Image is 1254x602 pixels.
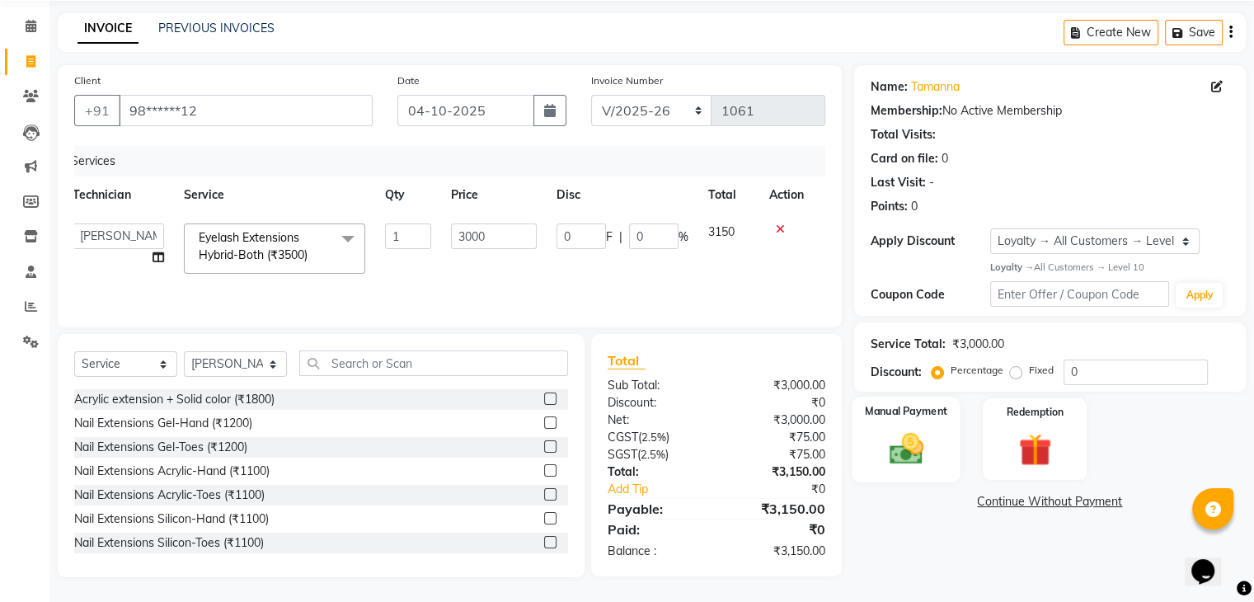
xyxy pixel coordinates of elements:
[74,534,264,552] div: Nail Extensions Silicon-Toes (₹1100)
[698,176,759,214] th: Total
[942,150,948,167] div: 0
[1185,536,1238,586] iframe: chat widget
[595,429,716,446] div: ( )
[158,21,275,35] a: PREVIOUS INVOICES
[299,350,568,376] input: Search or Scan
[1165,20,1223,45] button: Save
[708,224,735,239] span: 3150
[595,543,716,560] div: Balance :
[679,228,688,246] span: %
[716,429,838,446] div: ₹75.00
[716,412,838,429] div: ₹3,000.00
[871,150,938,167] div: Card on file:
[375,176,442,214] th: Qty
[595,412,716,429] div: Net:
[990,261,1229,275] div: All Customers → Level 10
[74,95,120,126] button: +91
[871,102,942,120] div: Membership:
[308,247,315,262] a: x
[63,176,174,214] th: Technician
[865,403,947,419] label: Manual Payment
[990,281,1170,307] input: Enter Offer / Coupon Code
[595,394,716,412] div: Discount:
[74,73,101,88] label: Client
[952,336,1004,353] div: ₹3,000.00
[736,481,837,498] div: ₹0
[608,430,638,444] span: CGST
[74,510,269,528] div: Nail Extensions Silicon-Hand (₹1100)
[871,286,990,303] div: Coupon Code
[641,430,666,444] span: 2.5%
[871,336,946,353] div: Service Total:
[595,499,716,519] div: Payable:
[199,230,308,262] span: Eyelash Extensions Hybrid-Both (₹3500)
[716,394,838,412] div: ₹0
[716,520,838,539] div: ₹0
[878,429,933,468] img: _cash.svg
[871,126,936,143] div: Total Visits:
[716,499,838,519] div: ₹3,150.00
[871,198,908,215] div: Points:
[595,520,716,539] div: Paid:
[1029,363,1054,378] label: Fixed
[619,228,622,246] span: |
[608,447,637,462] span: SGST
[595,481,736,498] a: Add Tip
[716,446,838,463] div: ₹75.00
[951,363,1003,378] label: Percentage
[871,233,990,250] div: Apply Discount
[119,95,373,126] input: Search by Name/Mobile/Email/Code
[397,73,420,88] label: Date
[871,364,922,381] div: Discount:
[759,176,814,214] th: Action
[871,174,926,191] div: Last Visit:
[929,174,934,191] div: -
[1064,20,1158,45] button: Create New
[74,391,275,408] div: Acrylic extension + Solid color (₹1800)
[441,176,547,214] th: Price
[174,176,375,214] th: Service
[74,439,247,456] div: Nail Extensions Gel-Toes (₹1200)
[716,463,838,481] div: ₹3,150.00
[74,463,270,480] div: Nail Extensions Acrylic-Hand (₹1100)
[857,493,1242,510] a: Continue Without Payment
[64,146,826,176] div: Services
[74,487,265,504] div: Nail Extensions Acrylic-Toes (₹1100)
[1008,430,1062,471] img: _gift.svg
[547,176,698,214] th: Disc
[595,377,716,394] div: Sub Total:
[608,352,646,369] span: Total
[591,73,663,88] label: Invoice Number
[716,377,838,394] div: ₹3,000.00
[606,228,613,246] span: F
[77,14,139,44] a: INVOICE
[595,463,716,481] div: Total:
[74,415,252,432] div: Nail Extensions Gel-Hand (₹1200)
[1176,283,1223,308] button: Apply
[871,78,908,96] div: Name:
[871,102,1229,120] div: No Active Membership
[641,448,665,461] span: 2.5%
[716,543,838,560] div: ₹3,150.00
[990,261,1034,273] strong: Loyalty →
[911,198,918,215] div: 0
[911,78,960,96] a: Tamanna
[595,446,716,463] div: ( )
[1007,405,1064,420] label: Redemption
